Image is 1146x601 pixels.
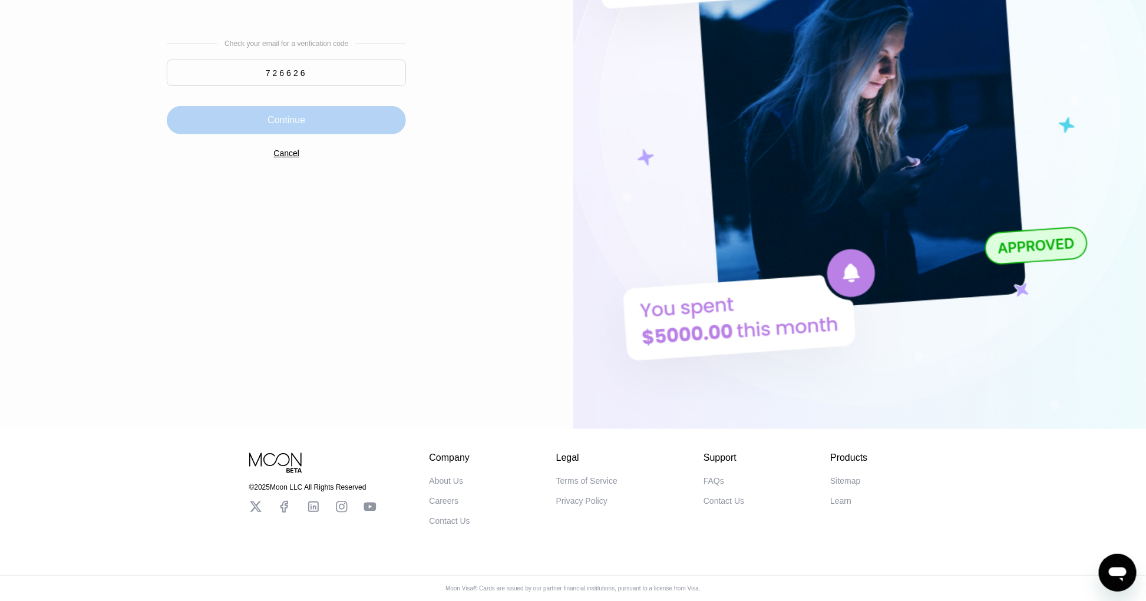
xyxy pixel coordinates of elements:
div: Company [430,453,470,463]
div: Careers [430,496,459,506]
div: Privacy Policy [556,496,607,506]
div: About Us [430,476,464,486]
input: 000000 [167,60,406,86]
div: Terms of Service [556,476,617,486]
div: Contact Us [430,516,470,526]
div: Legal [556,453,617,463]
div: Continue [267,114,305,126]
div: © 2025 Moon LLC All Rights Reserved [249,483,377,491]
div: Learn [830,496,851,506]
div: FAQs [704,476,724,486]
div: Support [704,453,744,463]
div: Products [830,453,867,463]
div: Sitemap [830,476,860,486]
div: Contact Us [704,496,744,506]
div: Check your email for a verification code [224,39,348,48]
div: Cancel [273,148,299,158]
iframe: Button to launch messaging window [1099,554,1137,592]
div: Continue [167,106,406,134]
div: Moon Visa® Cards are issued by our partner financial institutions, pursuant to a license from Visa. [436,585,710,592]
